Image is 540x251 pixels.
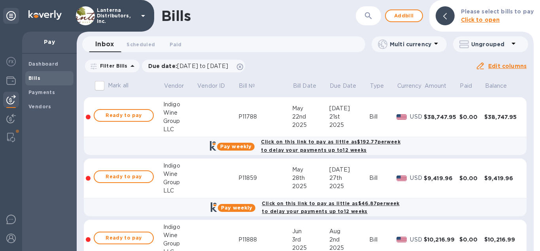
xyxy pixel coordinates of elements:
b: Click on this link to pay as little as $46.87 per week to delay your payments up to 12 weeks [262,200,399,215]
div: [DATE] [329,104,370,113]
img: Logo [28,10,62,20]
img: USD [397,237,407,242]
div: $10,216.99 [484,236,520,243]
div: Group [163,117,197,125]
div: 28th [292,174,329,182]
p: USD [410,113,423,121]
span: Due Date [330,82,366,90]
div: Group [163,240,197,248]
div: Group [163,178,197,187]
button: Addbill [385,9,423,22]
div: 27th [329,174,370,182]
div: 2025 [329,121,370,129]
b: Vendors [28,104,51,109]
div: Wine [163,231,197,240]
p: USD [410,174,423,182]
p: Type [370,82,384,90]
p: Due date : [148,62,232,70]
div: Indigo [163,100,197,109]
b: Dashboard [28,61,59,67]
p: Ungrouped [471,40,509,48]
div: Wine [163,170,197,178]
div: 2nd [329,236,370,244]
img: USD [397,114,407,120]
span: Bill № [239,82,265,90]
p: Pay [28,38,70,46]
div: $38,747.95 [484,113,520,121]
u: Edit columns [488,63,527,69]
span: Ready to pay [101,111,147,120]
div: Unpin categories [3,8,19,24]
p: Bill № [239,82,255,90]
b: Click to open [461,17,500,23]
div: 2025 [292,182,329,191]
button: Ready to pay [94,109,154,122]
div: Indigo [163,223,197,231]
div: 2025 [292,121,329,129]
div: Wine [163,109,197,117]
span: Add bill [392,11,416,21]
p: Lanterna Distributors, Inc. [97,8,136,24]
img: USD [397,176,407,181]
button: Ready to pay [94,170,154,183]
div: LLC [163,187,197,195]
p: Due Date [330,82,356,90]
div: $0.00 [459,113,484,121]
span: Vendor ID [197,82,235,90]
div: $0.00 [459,236,484,243]
b: Please select bills to pay [461,8,534,15]
p: Paid [460,82,472,90]
p: Currency [397,82,422,90]
div: [DATE] [329,166,370,174]
div: 21st [329,113,370,121]
div: Due date:[DATE] to [DATE] [142,60,245,72]
div: P11888 [238,236,292,244]
p: USD [410,236,423,244]
span: Ready to pay [101,233,147,243]
span: [DATE] to [DATE] [177,63,228,69]
div: $9,419.96 [484,174,520,182]
div: Indigo [163,162,197,170]
p: Vendor ID [197,82,225,90]
div: $10,216.99 [424,236,459,243]
p: Vendor [164,82,184,90]
p: Filter Bills [97,62,128,69]
div: Bill [369,236,397,244]
div: Bill [369,174,397,182]
span: Amount [425,82,457,90]
span: Paid [460,82,482,90]
p: Balance [485,82,507,90]
p: Amount [425,82,447,90]
div: Aug [329,227,370,236]
span: Type [370,82,395,90]
b: Pay weekly [221,205,252,211]
img: Wallets [6,76,16,85]
button: Ready to pay [94,232,154,244]
p: Mark all [108,81,128,90]
div: LLC [163,125,197,134]
span: Paid [170,40,181,49]
span: Ready to pay [101,172,147,181]
div: 3rd [292,236,329,244]
span: Balance [485,82,517,90]
p: Multi currency [390,40,431,48]
b: Bills [28,75,40,81]
b: Click on this link to pay as little as $192.77 per week to delay your payments up to 12 weeks [261,139,400,153]
div: Jun [292,227,329,236]
img: Foreign exchange [6,57,16,66]
div: $0.00 [459,174,484,182]
p: Bill Date [293,82,316,90]
div: May [292,166,329,174]
div: Bill [369,113,397,121]
div: May [292,104,329,113]
div: P11788 [238,113,292,121]
div: 22nd [292,113,329,121]
div: 2025 [329,182,370,191]
div: $38,747.95 [424,113,459,121]
b: Pay weekly [220,143,251,149]
span: Bill Date [293,82,327,90]
b: Payments [28,89,55,95]
h1: Bills [161,8,191,24]
div: $9,419.96 [424,174,459,182]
